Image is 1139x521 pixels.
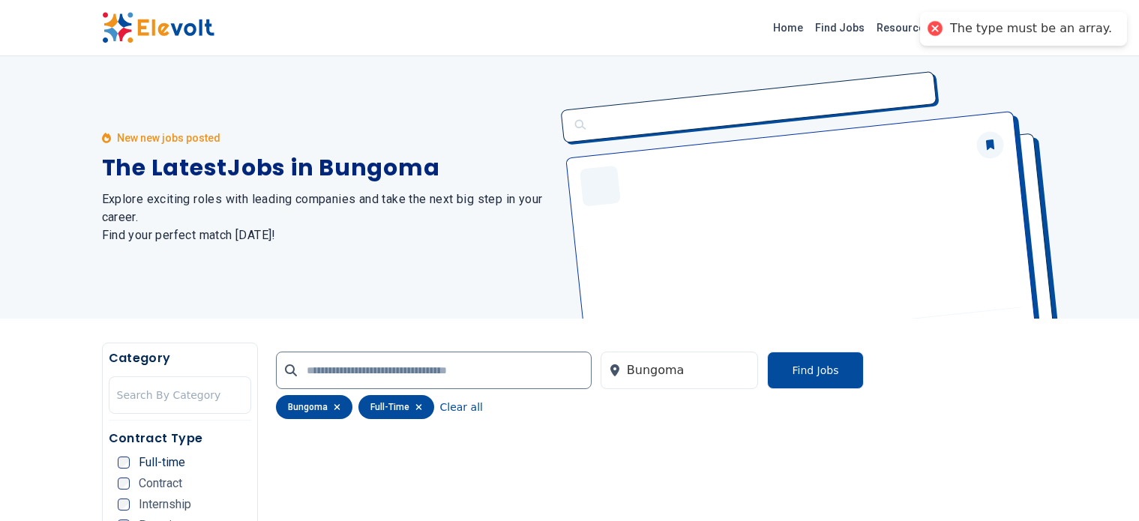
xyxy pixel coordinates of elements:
div: bungoma [276,395,352,419]
img: Elevolt [102,12,214,43]
span: Full-time [139,457,185,469]
div: full-time [358,395,434,419]
div: The type must be an array. [950,21,1112,37]
h2: Explore exciting roles with leading companies and take the next big step in your career. Find you... [102,190,552,244]
span: Contract [139,478,182,490]
a: Find Jobs [809,16,871,40]
input: Contract [118,478,130,490]
a: Resources [871,16,937,40]
h5: Category [109,349,251,367]
input: Internship [118,499,130,511]
a: Home [767,16,809,40]
h5: Contract Type [109,430,251,448]
span: Internship [139,499,191,511]
h1: The Latest Jobs in Bungoma [102,154,552,181]
button: Find Jobs [767,352,863,389]
iframe: Chat Widget [1064,449,1139,521]
input: Full-time [118,457,130,469]
button: Clear all [440,395,483,419]
p: New new jobs posted [117,130,220,145]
